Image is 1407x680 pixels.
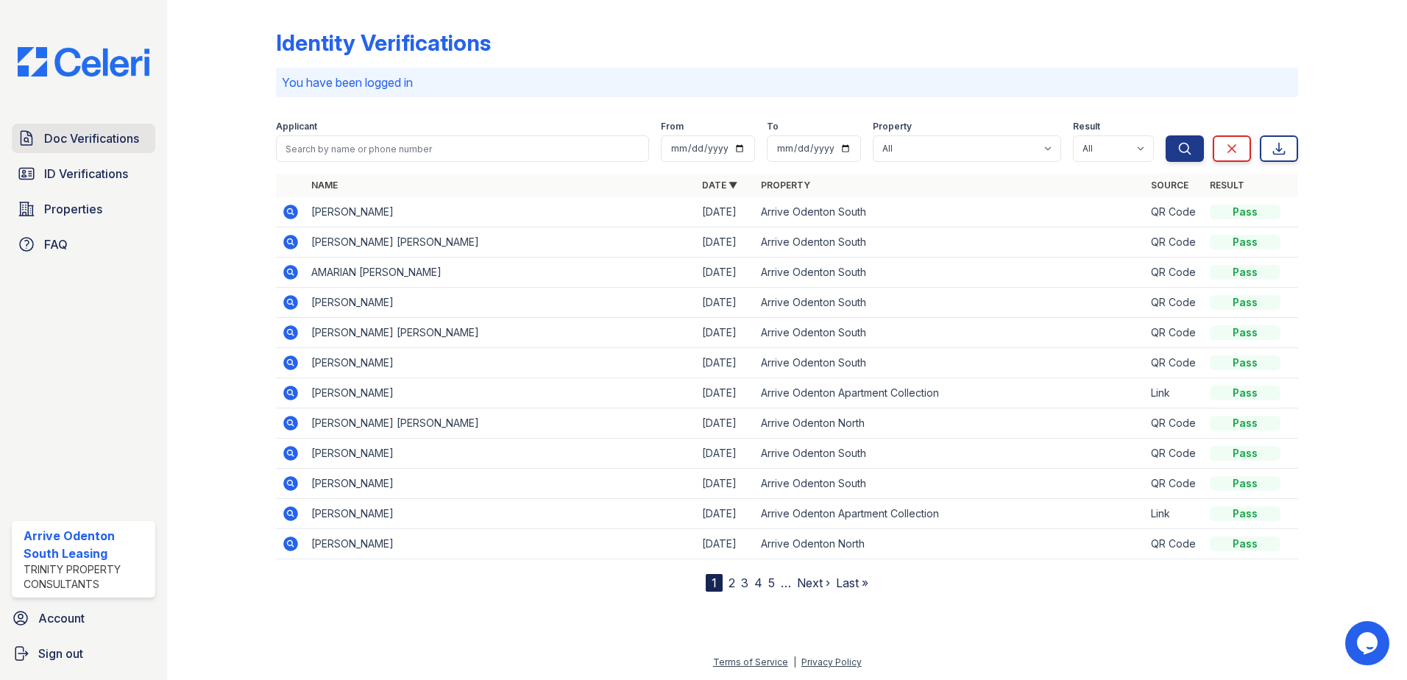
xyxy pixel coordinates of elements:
span: ID Verifications [44,165,128,183]
td: [PERSON_NAME] [305,378,696,408]
label: Applicant [276,121,317,132]
label: Property [873,121,912,132]
a: Date ▼ [702,180,737,191]
td: QR Code [1145,227,1204,258]
td: Arrive Odenton South [755,288,1146,318]
td: Arrive Odenton South [755,318,1146,348]
td: [DATE] [696,258,755,288]
a: Property [761,180,810,191]
td: [DATE] [696,408,755,439]
a: Account [6,603,161,633]
td: QR Code [1145,348,1204,378]
span: Account [38,609,85,627]
a: 5 [768,575,775,590]
td: Arrive Odenton North [755,529,1146,559]
a: FAQ [12,230,155,259]
a: ID Verifications [12,159,155,188]
td: [PERSON_NAME] [305,499,696,529]
a: Source [1151,180,1188,191]
td: [DATE] [696,318,755,348]
td: QR Code [1145,439,1204,469]
td: [DATE] [696,529,755,559]
a: Sign out [6,639,161,668]
span: Properties [44,200,102,218]
div: Pass [1210,355,1280,370]
td: Link [1145,378,1204,408]
td: [PERSON_NAME] [PERSON_NAME] [305,227,696,258]
td: [PERSON_NAME] [PERSON_NAME] [305,408,696,439]
div: Pass [1210,446,1280,461]
td: QR Code [1145,529,1204,559]
td: Arrive Odenton Apartment Collection [755,378,1146,408]
td: QR Code [1145,318,1204,348]
a: 4 [754,575,762,590]
td: Link [1145,499,1204,529]
div: Arrive Odenton South Leasing [24,527,149,562]
div: 1 [706,574,723,592]
div: Trinity Property Consultants [24,562,149,592]
label: From [661,121,684,132]
td: Arrive Odenton South [755,439,1146,469]
td: Arrive Odenton South [755,469,1146,499]
td: QR Code [1145,469,1204,499]
td: QR Code [1145,408,1204,439]
iframe: chat widget [1345,621,1392,665]
a: Result [1210,180,1244,191]
p: You have been logged in [282,74,1292,91]
div: Pass [1210,506,1280,521]
div: Pass [1210,416,1280,431]
td: Arrive Odenton South [755,227,1146,258]
div: | [793,656,796,667]
td: [PERSON_NAME] [305,288,696,318]
div: Pass [1210,205,1280,219]
td: [PERSON_NAME] [305,529,696,559]
td: QR Code [1145,197,1204,227]
td: [DATE] [696,197,755,227]
td: QR Code [1145,288,1204,318]
a: Name [311,180,338,191]
td: [PERSON_NAME] [305,197,696,227]
td: [DATE] [696,378,755,408]
span: Sign out [38,645,83,662]
a: 2 [729,575,735,590]
span: … [781,574,791,592]
td: AMARIAN [PERSON_NAME] [305,258,696,288]
td: Arrive Odenton North [755,408,1146,439]
a: Privacy Policy [801,656,862,667]
a: Properties [12,194,155,224]
div: Pass [1210,295,1280,310]
input: Search by name or phone number [276,135,649,162]
a: 3 [741,575,748,590]
td: [DATE] [696,469,755,499]
td: Arrive Odenton South [755,348,1146,378]
div: Pass [1210,235,1280,249]
td: [DATE] [696,288,755,318]
div: Pass [1210,536,1280,551]
a: Last » [836,575,868,590]
td: [PERSON_NAME] [305,439,696,469]
td: [PERSON_NAME] [PERSON_NAME] [305,318,696,348]
a: Doc Verifications [12,124,155,153]
a: Next › [797,575,830,590]
td: Arrive Odenton South [755,258,1146,288]
label: To [767,121,779,132]
td: Arrive Odenton Apartment Collection [755,499,1146,529]
div: Pass [1210,476,1280,491]
td: [PERSON_NAME] [305,469,696,499]
td: [DATE] [696,348,755,378]
a: Terms of Service [713,656,788,667]
div: Pass [1210,325,1280,340]
div: Identity Verifications [276,29,491,56]
td: Arrive Odenton South [755,197,1146,227]
label: Result [1073,121,1100,132]
span: Doc Verifications [44,130,139,147]
div: Pass [1210,265,1280,280]
div: Pass [1210,386,1280,400]
td: [DATE] [696,227,755,258]
td: [DATE] [696,499,755,529]
td: [DATE] [696,439,755,469]
span: FAQ [44,235,68,253]
td: QR Code [1145,258,1204,288]
td: [PERSON_NAME] [305,348,696,378]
